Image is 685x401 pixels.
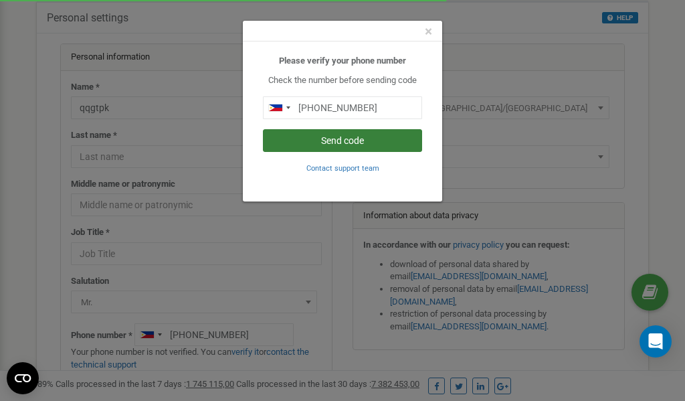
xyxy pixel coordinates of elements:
[306,163,379,173] a: Contact support team
[263,96,422,119] input: 0905 123 4567
[425,25,432,39] button: Close
[263,129,422,152] button: Send code
[279,56,406,66] b: Please verify your phone number
[264,97,294,118] div: Telephone country code
[425,23,432,39] span: ×
[306,164,379,173] small: Contact support team
[7,362,39,394] button: Open CMP widget
[640,325,672,357] div: Open Intercom Messenger
[263,74,422,87] p: Check the number before sending code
